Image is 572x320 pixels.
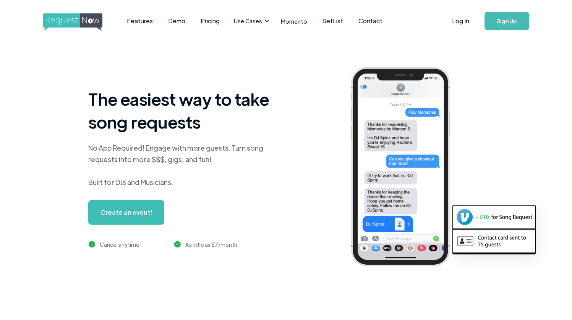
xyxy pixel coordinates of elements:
a: home [43,13,100,29]
a: Pricing [193,9,227,33]
img: venmo screenshot [453,206,535,228]
a: Sign Up [484,12,529,30]
a: Demo [160,9,193,33]
div: Use Cases [229,9,271,33]
a: Log In [444,8,477,34]
img: green checkmark [174,241,181,248]
img: green checkmark [89,241,95,248]
a: Create an event! [88,200,164,225]
div: No App Required! Engage with more guests. Turn song requests into more $$$, gigs, and fun! Built ... [88,142,279,188]
img: requestnow logo [43,13,117,31]
a: Momento [273,10,315,32]
h1: The easiest way to take song requests [88,87,279,133]
a: Contact [351,9,390,33]
div: Cancel anytime [100,240,139,249]
img: iphone screenshot [342,62,471,274]
img: contact card example [453,230,535,252]
a: Features [119,9,160,33]
div: Use Cases [234,17,262,25]
div: As little as $7/month [185,240,237,249]
a: SetList [315,9,351,33]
